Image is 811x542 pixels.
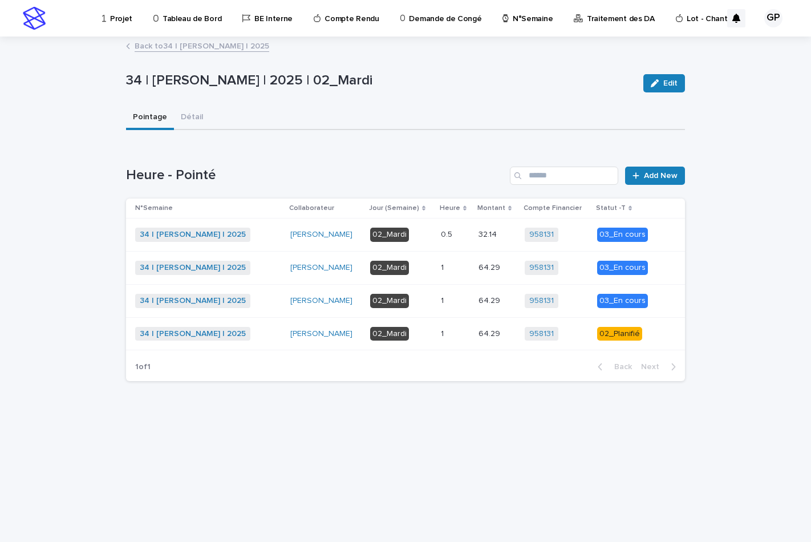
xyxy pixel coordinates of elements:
p: 1 of 1 [126,353,160,381]
a: [PERSON_NAME] [290,329,352,339]
p: Heure [440,202,460,215]
p: Compte Financier [524,202,582,215]
p: Collaborateur [289,202,334,215]
a: Add New [625,167,685,185]
span: Next [641,363,666,371]
div: 02_Mardi [370,327,409,341]
tr: 34 | [PERSON_NAME] | 2025 [PERSON_NAME] 02_Mardi11 64.2964.29 958131 03_En cours [126,284,685,317]
button: Pointage [126,106,174,130]
span: Edit [663,79,678,87]
div: 03_En cours [597,294,648,308]
a: 34 | [PERSON_NAME] | 2025 [140,296,246,306]
img: stacker-logo-s-only.png [23,7,46,30]
p: Statut -T [596,202,626,215]
p: 64.29 [479,327,502,339]
button: Back [589,362,636,372]
div: 03_En cours [597,228,648,242]
button: Edit [643,74,685,92]
a: 958131 [529,230,554,240]
p: N°Semaine [135,202,173,215]
a: 958131 [529,296,554,306]
span: Add New [644,172,678,180]
a: 34 | [PERSON_NAME] | 2025 [140,263,246,273]
p: 0.5 [441,228,455,240]
tr: 34 | [PERSON_NAME] | 2025 [PERSON_NAME] 02_Mardi11 64.2964.29 958131 02_Planifié [126,317,685,350]
a: [PERSON_NAME] [290,296,352,306]
p: Montant [477,202,505,215]
div: 02_Planifié [597,327,642,341]
p: 32.14 [479,228,499,240]
p: 34 | [PERSON_NAME] | 2025 | 02_Mardi [126,72,634,89]
a: 958131 [529,263,554,273]
a: Back to34 | [PERSON_NAME] | 2025 [135,39,269,52]
div: GP [764,9,782,27]
div: 03_En cours [597,261,648,275]
a: [PERSON_NAME] [290,230,352,240]
p: Jour (Semaine) [369,202,419,215]
p: 1 [441,327,446,339]
input: Search [510,167,618,185]
div: 02_Mardi [370,228,409,242]
a: 34 | [PERSON_NAME] | 2025 [140,329,246,339]
a: 34 | [PERSON_NAME] | 2025 [140,230,246,240]
p: 64.29 [479,294,502,306]
h1: Heure - Pointé [126,167,505,184]
tr: 34 | [PERSON_NAME] | 2025 [PERSON_NAME] 02_Mardi11 64.2964.29 958131 03_En cours [126,251,685,284]
button: Détail [174,106,210,130]
tr: 34 | [PERSON_NAME] | 2025 [PERSON_NAME] 02_Mardi0.50.5 32.1432.14 958131 03_En cours [126,219,685,252]
p: 64.29 [479,261,502,273]
div: 02_Mardi [370,294,409,308]
button: Next [636,362,685,372]
p: 1 [441,294,446,306]
span: Back [607,363,632,371]
a: 958131 [529,329,554,339]
p: 1 [441,261,446,273]
div: 02_Mardi [370,261,409,275]
a: [PERSON_NAME] [290,263,352,273]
